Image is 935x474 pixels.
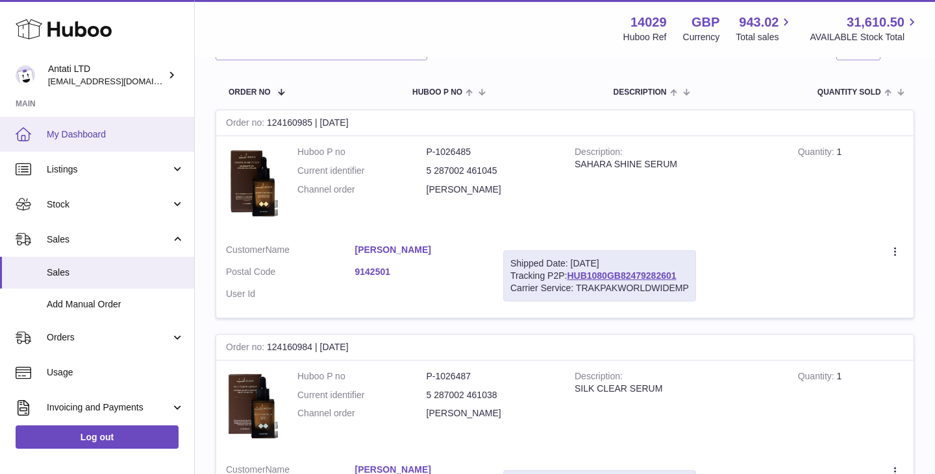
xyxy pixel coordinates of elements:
[427,146,556,158] dd: P-1026485
[575,147,623,160] strong: Description
[355,266,484,278] a: 9142501
[613,88,666,97] span: Description
[427,370,556,383] dd: P-1026487
[427,389,556,401] dd: 5 287002 461038
[736,31,793,43] span: Total sales
[297,370,427,383] dt: Huboo P no
[216,110,914,136] div: 124160985 | [DATE]
[226,266,355,281] dt: Postal Code
[847,14,904,31] span: 31,610.50
[297,165,427,177] dt: Current identifier
[810,14,919,43] a: 31,610.50 AVAILABLE Stock Total
[48,76,191,86] span: [EMAIL_ADDRESS][DOMAIN_NAME]
[427,165,556,177] dd: 5 287002 461045
[427,407,556,420] dd: [PERSON_NAME]
[692,14,719,31] strong: GBP
[575,383,779,395] div: SILK CLEAR SERUM
[412,88,462,97] span: Huboo P no
[226,370,278,442] img: 1735333794.png
[427,184,556,196] dd: [PERSON_NAME]
[683,31,720,43] div: Currency
[216,335,914,361] div: 124160984 | [DATE]
[47,267,184,279] span: Sales
[503,250,696,302] div: Tracking P2P:
[297,389,427,401] dt: Current identifier
[48,63,165,88] div: Antati LTD
[47,401,171,414] span: Invoicing and Payments
[623,31,667,43] div: Huboo Ref
[575,371,623,385] strong: Description
[817,88,881,97] span: Quantity Sold
[226,117,267,131] strong: Order no
[510,282,689,294] div: Carrier Service: TRAKPAKWORLDWIDEMP
[47,198,171,211] span: Stock
[47,233,171,246] span: Sales
[47,128,184,141] span: My Dashboard
[16,425,179,449] a: Log out
[16,65,35,85] img: toufic@antatiskin.com
[788,361,914,455] td: 1
[297,407,427,420] dt: Channel order
[798,371,837,385] strong: Quantity
[297,146,427,158] dt: Huboo P no
[47,163,171,176] span: Listings
[798,147,837,160] strong: Quantity
[575,158,779,171] div: SAHARA SHINE SERUM
[229,88,271,97] span: Order No
[567,270,676,281] a: HUB1080GB82479282601
[47,331,171,344] span: Orders
[810,31,919,43] span: AVAILABLE Stock Total
[297,184,427,196] dt: Channel order
[736,14,793,43] a: 943.02 Total sales
[226,244,355,259] dt: Name
[739,14,779,31] span: 943.02
[226,146,278,221] img: 1735333209.png
[47,366,184,379] span: Usage
[630,14,667,31] strong: 14029
[788,136,914,234] td: 1
[226,288,355,300] dt: User Id
[226,244,266,255] span: Customer
[47,298,184,311] span: Add Manual Order
[510,257,689,270] div: Shipped Date: [DATE]
[355,244,484,256] a: [PERSON_NAME]
[226,342,267,355] strong: Order no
